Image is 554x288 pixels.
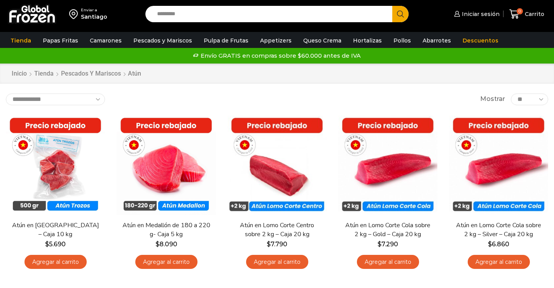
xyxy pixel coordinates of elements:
a: Agregar al carrito: “Atún en Lomo Corte Centro sobre 2 kg - Caja 20 kg” [246,255,308,269]
a: Agregar al carrito: “Atún en Trozos - Caja 10 kg” [24,255,87,269]
nav: Breadcrumb [11,69,141,78]
a: Atún en Medallón de 180 a 220 g- Caja 5 kg [122,221,211,239]
bdi: 8.090 [156,240,177,248]
span: 0 [517,8,523,14]
a: Pescados y Mariscos [129,33,196,48]
bdi: 7.790 [267,240,287,248]
bdi: 5.690 [45,240,66,248]
h1: Atún [128,70,141,77]
a: Inicio [11,69,27,78]
a: Descuentos [459,33,502,48]
a: Atún en Lomo Corte Cola sobre 2 kg – Gold – Caja 20 kg [343,221,433,239]
a: Hortalizas [349,33,386,48]
span: $ [488,240,492,248]
div: Santiago [81,13,107,21]
span: Carrito [523,10,544,18]
a: Pescados y Mariscos [61,69,121,78]
a: Pulpa de Frutas [200,33,252,48]
div: Enviar a [81,7,107,13]
select: Pedido de la tienda [6,94,105,105]
bdi: 6.860 [488,240,509,248]
span: $ [377,240,381,248]
img: address-field-icon.svg [69,7,81,21]
span: Mostrar [480,95,505,104]
a: 0 Carrito [507,5,546,23]
a: Queso Crema [299,33,345,48]
a: Appetizers [256,33,295,48]
a: Atún en [GEOGRAPHIC_DATA] – Caja 10 kg [11,221,100,239]
a: Camarones [86,33,126,48]
span: $ [156,240,159,248]
a: Tienda [7,33,35,48]
span: $ [45,240,49,248]
a: Atún en Lomo Corte Cola sobre 2 kg – Silver – Caja 20 kg [454,221,544,239]
a: Atún en Lomo Corte Centro sobre 2 kg – Caja 20 kg [232,221,322,239]
button: Search button [392,6,409,22]
span: Iniciar sesión [460,10,500,18]
a: Tienda [34,69,54,78]
a: Agregar al carrito: “Atún en Lomo Corte Cola sobre 2 kg - Silver - Caja 20 kg” [468,255,530,269]
span: $ [267,240,271,248]
a: Abarrotes [419,33,455,48]
a: Agregar al carrito: “Atún en Medallón de 180 a 220 g- Caja 5 kg” [135,255,197,269]
a: Pollos [390,33,415,48]
a: Papas Fritas [39,33,82,48]
a: Agregar al carrito: “Atún en Lomo Corte Cola sobre 2 kg - Gold – Caja 20 kg” [357,255,419,269]
bdi: 7.290 [377,240,398,248]
a: Iniciar sesión [452,6,500,22]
